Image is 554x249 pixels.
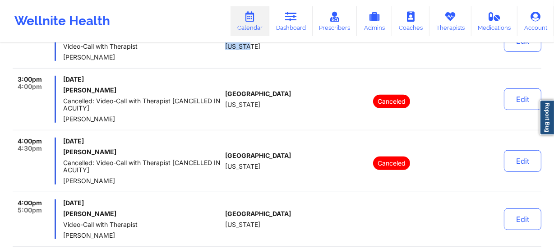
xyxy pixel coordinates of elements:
[63,43,222,50] span: Video-Call with Therapist
[63,199,222,207] span: [DATE]
[63,232,222,239] span: [PERSON_NAME]
[231,6,269,36] a: Calendar
[63,76,222,83] span: [DATE]
[373,157,410,170] p: Canceled
[18,199,42,207] span: 4:00pm
[504,208,541,230] button: Edit
[429,6,471,36] a: Therapists
[63,210,222,217] h6: [PERSON_NAME]
[18,145,42,152] span: 4:30pm
[504,88,541,110] button: Edit
[225,163,260,170] span: [US_STATE]
[18,138,42,145] span: 4:00pm
[63,87,222,94] h6: [PERSON_NAME]
[269,6,313,36] a: Dashboard
[357,6,392,36] a: Admins
[392,6,429,36] a: Coaches
[63,177,222,184] span: [PERSON_NAME]
[540,100,554,135] a: Report Bug
[373,95,410,108] p: Canceled
[225,43,260,50] span: [US_STATE]
[63,115,222,123] span: [PERSON_NAME]
[471,6,518,36] a: Medications
[63,138,222,145] span: [DATE]
[63,54,222,61] span: [PERSON_NAME]
[517,6,554,36] a: Account
[63,159,222,174] span: Cancelled: Video-Call with Therapist [CANCELLED IN ACUITY]
[63,221,222,228] span: Video-Call with Therapist
[18,76,42,83] span: 3:00pm
[225,221,260,228] span: [US_STATE]
[504,150,541,172] button: Edit
[225,152,291,159] span: [GEOGRAPHIC_DATA]
[225,101,260,108] span: [US_STATE]
[63,97,222,112] span: Cancelled: Video-Call with Therapist [CANCELLED IN ACUITY]
[18,207,42,214] span: 5:00pm
[63,148,222,156] h6: [PERSON_NAME]
[225,90,291,97] span: [GEOGRAPHIC_DATA]
[313,6,357,36] a: Prescribers
[18,83,42,90] span: 4:00pm
[225,210,291,217] span: [GEOGRAPHIC_DATA]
